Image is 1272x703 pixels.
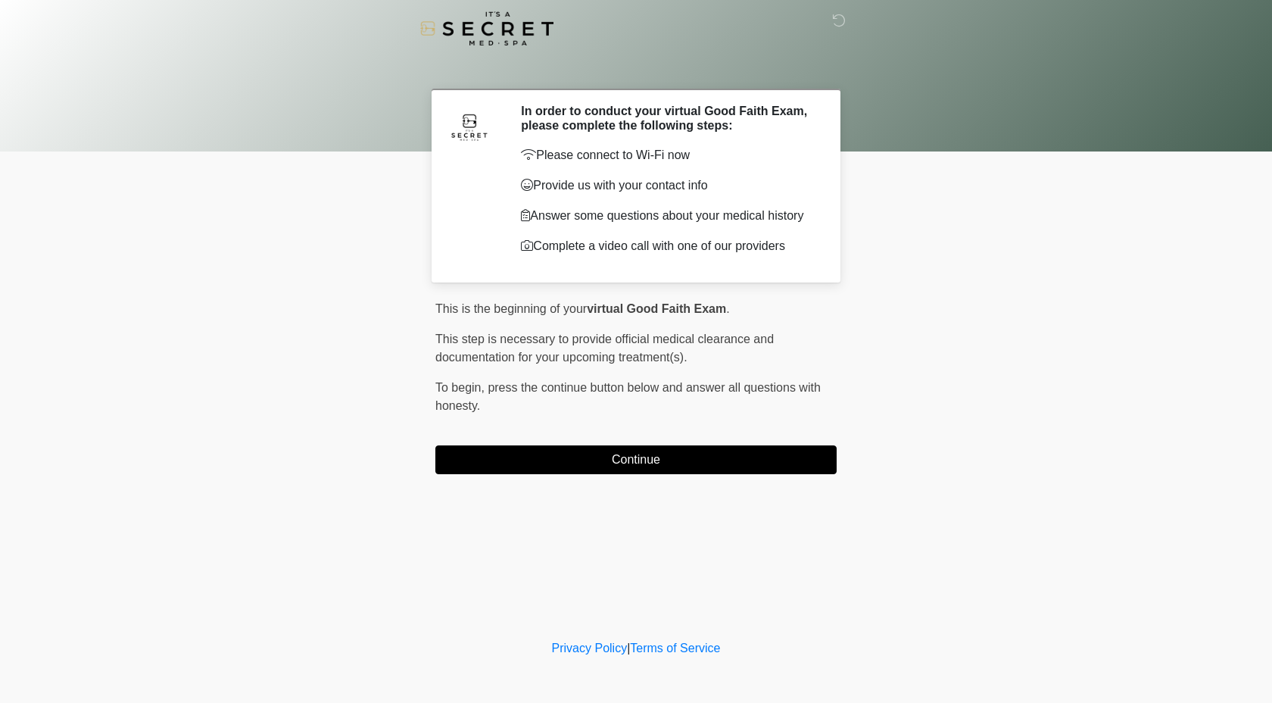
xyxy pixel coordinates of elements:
a: | [627,642,630,655]
img: It's A Secret Med Spa Logo [420,11,553,45]
span: . [726,302,729,315]
h1: ‎ ‎ [424,55,848,83]
img: Agent Avatar [447,104,492,149]
span: This is the beginning of your [435,302,587,315]
span: To begin, [435,381,488,394]
p: Please connect to Wi-Fi now [521,146,814,164]
p: Provide us with your contact info [521,177,814,195]
button: Continue [435,445,837,474]
span: This step is necessary to provide official medical clearance and documentation for your upcoming ... [435,333,774,364]
strong: virtual Good Faith Exam [587,302,726,315]
h2: In order to conduct your virtual Good Faith Exam, please complete the following steps: [521,104,814,133]
p: Complete a video call with one of our providers [521,237,814,255]
span: press the continue button below and answer all questions with honesty. [435,381,821,412]
a: Terms of Service [630,642,720,655]
a: Privacy Policy [552,642,628,655]
p: Answer some questions about your medical history [521,207,814,225]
